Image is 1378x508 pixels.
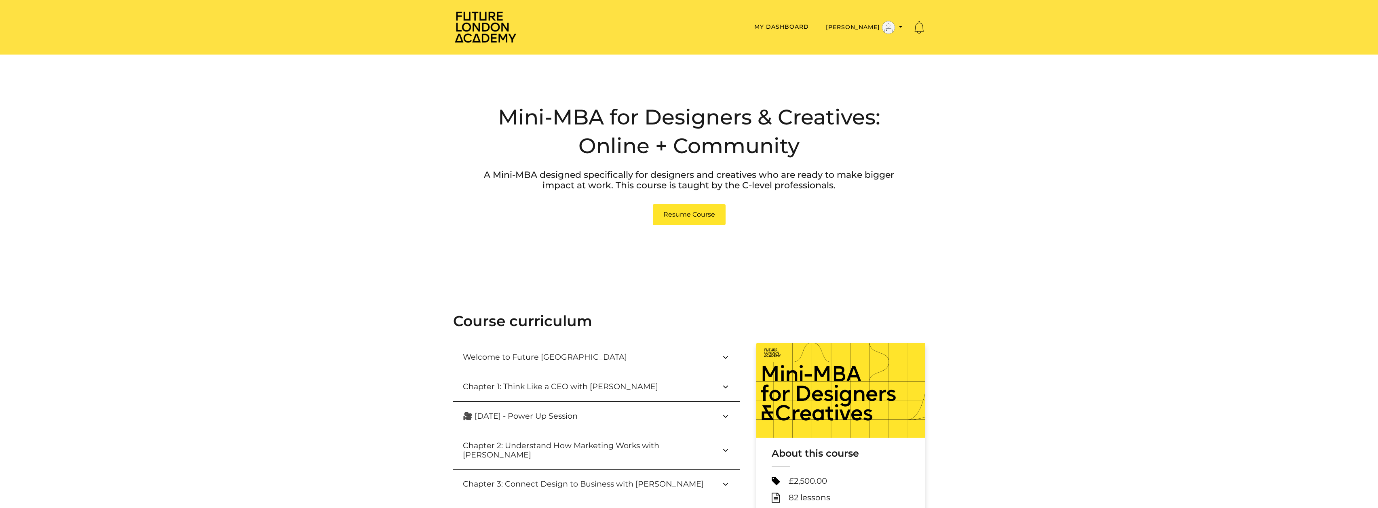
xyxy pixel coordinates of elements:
[453,402,740,431] button: 🎥 [DATE] - Power Up Session
[463,441,721,460] h3: Chapter 2: Understand How Marketing Works with [PERSON_NAME]
[463,411,591,421] h3: 🎥 [DATE] - Power Up Session
[453,11,518,43] img: Home Page
[754,23,809,30] a: My Dashboard
[477,103,901,160] h2: Mini-MBA for Designers & Creatives: Online + Community
[477,170,901,191] p: A Mini-MBA designed specifically for designers and creatives who are ready to make bigger impact ...
[772,447,910,460] h3: About this course
[789,493,830,503] span: 82 lessons
[453,431,740,469] button: Chapter 2: Understand How Marketing Works with [PERSON_NAME]
[453,372,740,401] button: Chapter 1: Think Like a CEO with [PERSON_NAME]
[453,470,740,499] button: Chapter 3: Connect Design to Business with [PERSON_NAME]
[463,479,717,489] h3: Chapter 3: Connect Design to Business with [PERSON_NAME]
[463,382,671,391] h3: Chapter 1: Think Like a CEO with [PERSON_NAME]
[823,21,905,34] button: Toggle menu
[463,352,640,362] h3: Welcome to Future [GEOGRAPHIC_DATA]
[789,476,827,486] span: £2,500.00
[453,312,925,330] h2: Course curriculum
[653,204,726,225] a: Resume Course
[453,343,740,372] button: Welcome to Future [GEOGRAPHIC_DATA]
